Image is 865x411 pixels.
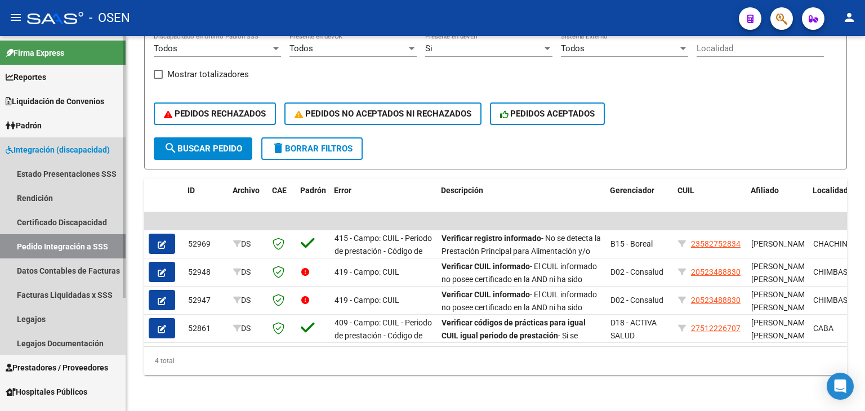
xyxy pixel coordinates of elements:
[233,266,264,279] div: DS
[329,178,436,228] datatable-header-cell: Error
[295,109,471,119] span: PEDIDOS NO ACEPTADOS NI RECHAZADOS
[335,318,432,353] span: 409 - Campo: CUIL - Periodo de prestación - Código de practica
[813,239,859,248] span: CHACHINGO
[691,296,741,305] span: 20523488830
[610,267,663,276] span: D02 - Consalud
[691,239,741,248] span: 23582752834
[6,144,110,156] span: Integración (discapacidad)
[691,324,741,333] span: 27512226707
[610,296,663,305] span: D02 - Consalud
[751,262,812,284] span: [PERSON_NAME] [PERSON_NAME]
[188,266,224,279] div: 52948
[188,186,195,195] span: ID
[144,347,847,375] div: 4 total
[154,137,252,160] button: Buscar Pedido
[442,234,601,269] span: - No se detecta la Prestación Principal para Alimentación y/o Transporte
[442,262,530,271] strong: Verificar CUIL informado
[89,6,130,30] span: - OSEN
[183,178,228,228] datatable-header-cell: ID
[442,290,530,299] strong: Verificar CUIL informado
[751,290,812,312] span: [PERSON_NAME] [PERSON_NAME]
[6,386,87,398] span: Hospitales Públicos
[164,144,242,154] span: Buscar Pedido
[271,144,353,154] span: Borrar Filtros
[751,186,779,195] span: Afiliado
[425,43,432,53] span: Si
[233,186,260,195] span: Archivo
[442,262,597,309] span: - El CUIL informado no posee certificado en la AND ni ha sido digitalizado a través del Sistema Ú...
[164,141,177,155] mat-icon: search
[188,322,224,335] div: 52861
[6,47,64,59] span: Firma Express
[335,267,399,276] span: 419 - Campo: CUIL
[284,102,481,125] button: PEDIDOS NO ACEPTADOS NI RECHAZADOS
[813,267,848,276] span: CHIMBAS
[442,234,541,243] strong: Verificar registro informado
[561,43,585,53] span: Todos
[610,318,657,340] span: D18 - ACTIVA SALUD
[605,178,673,228] datatable-header-cell: Gerenciador
[228,178,267,228] datatable-header-cell: Archivo
[442,318,595,404] span: - Si se solicita el módulo de ?Alimentación? (código 095) no podrá solicitarse los códigos de prá...
[233,238,264,251] div: DS
[813,296,848,305] span: CHIMBAS
[6,95,104,108] span: Liquidación de Convenios
[610,186,654,195] span: Gerenciador
[6,361,108,374] span: Prestadores / Proveedores
[261,137,363,160] button: Borrar Filtros
[746,178,808,228] datatable-header-cell: Afiliado
[6,71,46,83] span: Reportes
[436,178,605,228] datatable-header-cell: Descripción
[751,318,813,340] span: [PERSON_NAME], [PERSON_NAME]
[167,68,249,81] span: Mostrar totalizadores
[233,294,264,307] div: DS
[691,267,741,276] span: 20523488830
[334,186,351,195] span: Error
[813,186,848,195] span: Localidad
[500,109,595,119] span: PEDIDOS ACEPTADOS
[154,43,177,53] span: Todos
[813,324,833,333] span: CABA
[673,178,746,228] datatable-header-cell: CUIL
[154,102,276,125] button: PEDIDOS RECHAZADOS
[335,296,399,305] span: 419 - Campo: CUIL
[289,43,313,53] span: Todos
[6,119,42,132] span: Padrón
[335,234,432,269] span: 415 - Campo: CUIL - Periodo de prestación - Código de practica
[490,102,605,125] button: PEDIDOS ACEPTADOS
[677,186,694,195] span: CUIL
[842,11,856,24] mat-icon: person
[751,239,812,248] span: [PERSON_NAME]
[271,141,285,155] mat-icon: delete
[610,239,653,248] span: B15 - Boreal
[296,178,329,228] datatable-header-cell: Padrón
[9,11,23,24] mat-icon: menu
[441,186,483,195] span: Descripción
[164,109,266,119] span: PEDIDOS RECHAZADOS
[272,186,287,195] span: CAE
[188,294,224,307] div: 52947
[233,322,264,335] div: DS
[300,186,326,195] span: Padrón
[188,238,224,251] div: 52969
[442,318,586,340] strong: Verificar códigos de prácticas para igual CUIL igual periodo de prestación
[267,178,296,228] datatable-header-cell: CAE
[827,373,854,400] div: Open Intercom Messenger
[442,290,597,337] span: - El CUIL informado no posee certificado en la AND ni ha sido digitalizado a través del Sistema Ú...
